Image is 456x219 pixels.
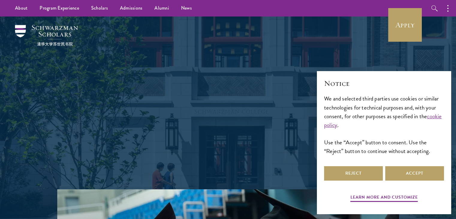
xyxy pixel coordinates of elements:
[324,94,444,155] div: We and selected third parties use cookies or similar technologies for technical purposes and, wit...
[324,78,444,88] h2: Notice
[385,166,444,181] button: Accept
[324,112,442,129] a: cookie policy
[15,25,78,46] img: Schwarzman Scholars
[388,8,422,42] a: Apply
[324,166,383,181] button: Reject
[350,193,418,203] button: Learn more and customize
